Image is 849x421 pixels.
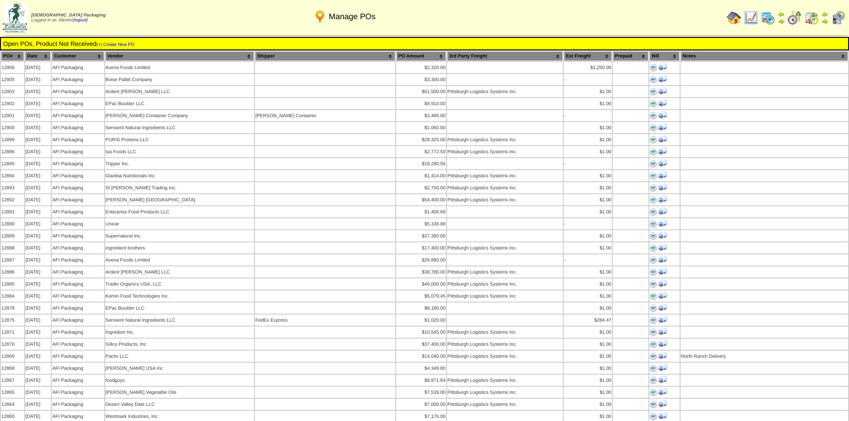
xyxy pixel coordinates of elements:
[52,218,104,229] td: AFI Packaging
[52,182,104,193] td: AFI Packaging
[3,3,27,33] img: zoroco-logo-small.webp
[52,170,104,181] td: AFI Packaging
[658,255,667,264] img: Print Receiving Document
[447,51,563,61] th: 3rd Party Freight
[650,329,657,336] img: Print
[447,134,563,145] td: Pittsburgh Logistics Systems Inc.
[447,399,563,410] td: Pittsburgh Logistics Systems Inc.
[658,339,667,348] img: Print Receiving Document
[564,158,612,169] td: -
[105,51,254,61] th: Vendor
[105,339,254,350] td: Gillco Products, Inc
[564,110,612,121] td: -
[255,110,395,121] td: [PERSON_NAME] Container
[25,302,51,314] td: [DATE]
[52,122,104,133] td: AFI Packaging
[52,230,104,241] td: AFI Packaging
[564,306,611,311] div: $1.00
[397,342,446,347] div: $37,400.00
[31,13,106,18] span: [DEMOGRAPHIC_DATA] Packaging
[1,122,24,133] td: 12900
[25,363,51,374] td: [DATE]
[105,242,254,253] td: ingredient brothers
[397,378,446,383] div: $8,871.84
[397,318,446,323] div: $1,020.00
[564,402,611,407] div: $1.00
[52,254,104,266] td: AFI Packaging
[658,327,667,336] img: Print Receiving Document
[52,134,104,145] td: AFI Packaging
[25,375,51,386] td: [DATE]
[564,185,611,191] div: $1.00
[650,377,657,384] img: Print
[650,148,657,155] img: Print
[1,315,24,326] td: 12875
[52,339,104,350] td: AFI Packaging
[1,218,24,229] td: 12890
[25,242,51,253] td: [DATE]
[1,74,24,85] td: 12905
[564,318,611,323] div: $284.47
[447,194,563,205] td: Pittsburgh Logistics Systems Inc.
[255,315,395,326] td: FedEx Express
[52,62,104,73] td: AFI Packaging
[658,303,667,312] img: Print Receiving Document
[613,51,649,61] th: Prepaid
[25,278,51,290] td: [DATE]
[1,266,24,278] td: 12886
[397,390,446,395] div: $7,539.00
[1,86,24,97] td: 12903
[658,207,667,216] img: Print Receiving Document
[447,375,563,386] td: Pittsburgh Logistics Systems Inc.
[650,365,657,372] img: Print
[564,330,611,335] div: $1.00
[564,245,611,251] div: $1.00
[397,149,446,155] div: $2,772.50
[52,86,104,97] td: AFI Packaging
[658,86,667,95] img: Print Receiving Document
[105,327,254,338] td: Ingredion Inc.
[397,414,446,419] div: $7,176.00
[650,305,657,312] img: Print
[649,51,679,61] th: Bill
[658,123,667,131] img: Print Receiving Document
[658,110,667,119] img: Print Receiving Document
[658,219,667,228] img: Print Receiving Document
[52,194,104,205] td: AFI Packaging
[397,402,446,407] div: $7,000.00
[564,390,611,395] div: $1.00
[564,254,612,266] td: -
[650,136,657,143] img: Print
[658,279,667,288] img: Print Receiving Document
[25,327,51,338] td: [DATE]
[397,354,446,359] div: $14,040.00
[650,100,657,107] img: Print
[1,363,24,374] td: 12868
[105,74,254,85] td: Boise Pallet Company
[52,146,104,157] td: AFI Packaging
[397,233,446,239] div: $37,380.00
[564,378,611,383] div: $1.00
[658,159,667,168] img: Print Receiving Document
[1,230,24,241] td: 12889
[1,194,24,205] td: 12892
[447,327,563,338] td: Pittsburgh Logistics Systems Inc.
[397,209,446,215] div: $1,406.68
[25,230,51,241] td: [DATE]
[1,351,24,362] td: 12869
[1,146,24,157] td: 12896
[787,11,802,25] img: calendarblend.gif
[658,375,667,384] img: Print Receiving Document
[397,197,446,203] div: $54,400.00
[804,11,819,25] img: calendarinout.gif
[396,51,446,61] th: PO Amount
[25,218,51,229] td: [DATE]
[650,172,657,180] img: Print
[397,185,446,191] div: $2,750.00
[105,98,254,109] td: EPac Boulder LLC
[650,413,657,420] img: Print
[650,221,657,228] img: Print
[25,86,51,97] td: [DATE]
[52,206,104,217] td: AFI Packaging
[397,294,446,299] div: $5,079.45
